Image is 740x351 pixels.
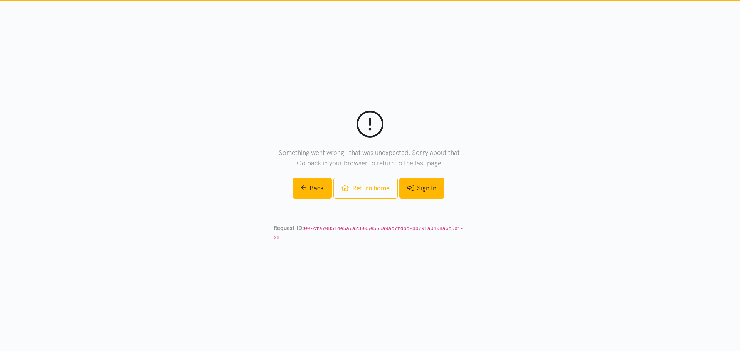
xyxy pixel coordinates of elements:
a: Back [293,178,332,199]
code: 00-cfa708514e5a7a23005e555a9ac7fdbc-bb791a0108a6c5b1-00 [274,226,463,241]
p: Something went wrong - that was unexpected. Sorry about that. Go back in your browser to return t... [274,148,466,168]
strong: Request ID: [274,225,304,232]
a: Sign In [399,178,444,199]
a: Return home [333,178,397,199]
